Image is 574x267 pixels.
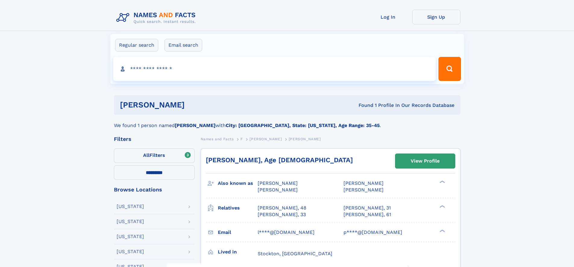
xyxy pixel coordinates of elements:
[175,123,215,128] b: [PERSON_NAME]
[258,205,306,211] a: [PERSON_NAME], 48
[114,136,195,142] div: Filters
[343,211,391,218] a: [PERSON_NAME], 61
[343,180,384,186] span: [PERSON_NAME]
[411,154,440,168] div: View Profile
[343,205,391,211] a: [PERSON_NAME], 31
[249,137,282,141] span: [PERSON_NAME]
[206,156,353,164] a: [PERSON_NAME], Age [DEMOGRAPHIC_DATA]
[240,137,243,141] span: F
[438,57,461,81] button: Search Button
[117,204,144,209] div: [US_STATE]
[114,115,460,129] div: We found 1 person named with .
[113,57,436,81] input: search input
[258,211,306,218] a: [PERSON_NAME], 33
[114,148,195,163] label: Filters
[438,204,445,208] div: ❯
[364,10,412,24] a: Log In
[218,247,258,257] h3: Lived in
[249,135,282,143] a: [PERSON_NAME]
[114,187,195,192] div: Browse Locations
[258,180,298,186] span: [PERSON_NAME]
[289,137,321,141] span: [PERSON_NAME]
[117,219,144,224] div: [US_STATE]
[258,251,332,256] span: Stockton, [GEOGRAPHIC_DATA]
[218,203,258,213] h3: Relatives
[115,39,158,51] label: Regular search
[114,10,201,26] img: Logo Names and Facts
[438,180,445,184] div: ❯
[258,187,298,193] span: [PERSON_NAME]
[165,39,202,51] label: Email search
[395,154,455,168] a: View Profile
[412,10,460,24] a: Sign Up
[438,229,445,233] div: ❯
[218,178,258,188] h3: Also known as
[201,135,234,143] a: Names and Facts
[226,123,380,128] b: City: [GEOGRAPHIC_DATA], State: [US_STATE], Age Range: 35-45
[343,187,384,193] span: [PERSON_NAME]
[117,249,144,254] div: [US_STATE]
[117,234,144,239] div: [US_STATE]
[271,102,454,109] div: Found 1 Profile In Our Records Database
[120,101,272,109] h1: [PERSON_NAME]
[218,227,258,238] h3: Email
[240,135,243,143] a: F
[143,152,149,158] span: All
